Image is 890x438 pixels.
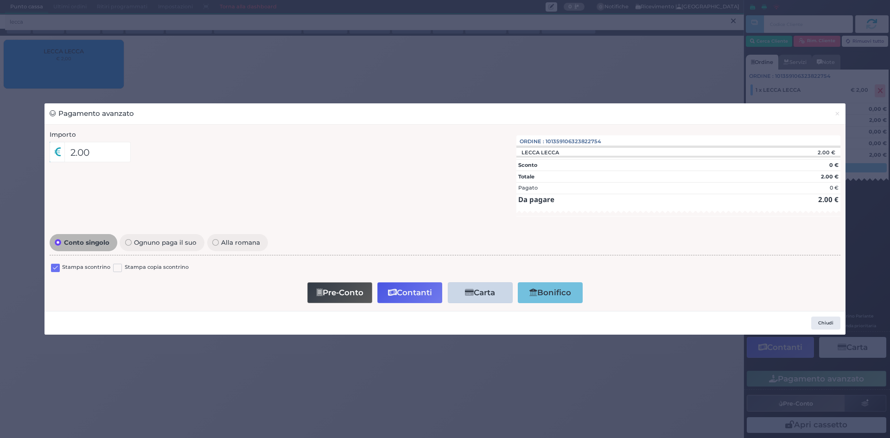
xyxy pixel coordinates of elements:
span: Alla romana [219,239,263,246]
strong: Sconto [518,162,537,168]
span: Ognuno paga il suo [132,239,199,246]
span: Conto singolo [61,239,112,246]
div: Pagato [518,184,538,192]
label: Importo [50,130,76,139]
button: Contanti [377,282,442,303]
strong: 2.00 € [818,195,839,204]
span: Ordine : [520,138,544,146]
strong: Totale [518,173,534,180]
strong: Da pagare [518,195,554,204]
button: Chiudi [829,103,845,124]
div: LECCA LECCA [516,149,564,156]
span: 101359106323822754 [546,138,601,146]
span: × [834,108,840,119]
div: 2.00 € [759,149,840,156]
label: Stampa scontrino [62,263,110,272]
button: Bonifico [518,282,583,303]
label: Stampa copia scontrino [125,263,189,272]
button: Chiudi [811,317,840,330]
div: 0 € [830,184,839,192]
strong: 0 € [829,162,839,168]
h3: Pagamento avanzato [50,108,134,119]
button: Carta [448,282,513,303]
strong: 2.00 € [821,173,839,180]
button: Pre-Conto [307,282,372,303]
input: Es. 30.99 [64,142,131,162]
